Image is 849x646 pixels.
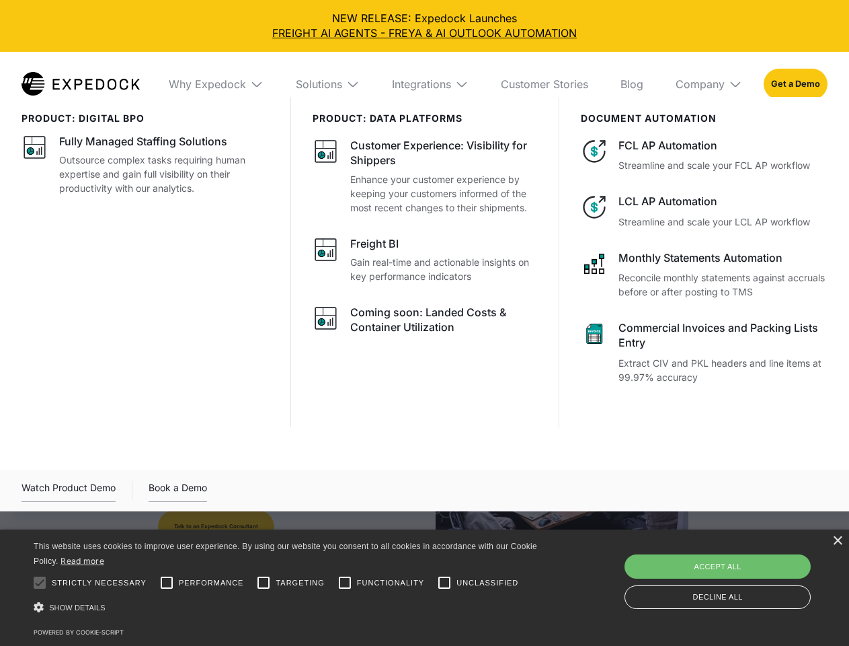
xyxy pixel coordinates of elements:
iframe: Chat Widget [625,501,849,646]
div: Integrations [392,77,451,91]
div: Solutions [296,77,342,91]
div: document automation [581,113,827,124]
div: product: digital bpo [22,113,269,124]
div: Monthly Statements Automation [618,250,827,265]
div: FCL AP Automation [618,138,827,153]
div: Coming soon: Landed Costs & Container Utilization [350,305,538,335]
div: Integrations [381,52,479,116]
a: Fully Managed Staffing SolutionsOutsource complex tasks requiring human expertise and gain full v... [22,134,269,195]
div: Show details [34,598,542,617]
p: Streamline and scale your FCL AP workflow [618,158,827,172]
a: Blog [610,52,654,116]
span: Show details [49,604,106,612]
div: Company [665,52,753,116]
span: Targeting [276,577,324,589]
div: Why Expedock [158,52,274,116]
p: Enhance your customer experience by keeping your customers informed of the most recent changes to... [350,172,538,215]
span: Performance [179,577,244,589]
p: Reconcile monthly statements against accruals before or after posting to TMS [618,271,827,299]
a: Coming soon: Landed Costs & Container Utilization [313,305,538,339]
div: Why Expedock [169,77,246,91]
div: LCL AP Automation [618,194,827,209]
a: Monthly Statements AutomationReconcile monthly statements against accruals before or after postin... [581,250,827,299]
p: Outsource complex tasks requiring human expertise and gain full visibility on their productivity ... [59,153,269,195]
span: This website uses cookies to improve user experience. By using our website you consent to all coo... [34,542,537,567]
p: Extract CIV and PKL headers and line items at 99.97% accuracy [618,356,827,384]
a: Commercial Invoices and Packing Lists EntryExtract CIV and PKL headers and line items at 99.97% a... [581,320,827,384]
a: FCL AP AutomationStreamline and scale your FCL AP workflow [581,138,827,172]
a: Freight BIGain real-time and actionable insights on key performance indicators [313,236,538,283]
a: Customer Stories [490,52,599,116]
div: Solutions [285,52,370,116]
div: NEW RELEASE: Expedock Launches [11,11,838,41]
a: Book a Demo [149,480,207,502]
div: Watch Product Demo [22,480,116,502]
a: Customer Experience: Visibility for ShippersEnhance your customer experience by keeping your cust... [313,138,538,215]
div: Commercial Invoices and Packing Lists Entry [618,320,827,351]
div: Company [676,77,725,91]
span: Functionality [357,577,424,589]
div: Freight BI [350,236,399,251]
a: LCL AP AutomationStreamline and scale your LCL AP workflow [581,194,827,228]
a: Powered by cookie-script [34,629,124,636]
p: Streamline and scale your LCL AP workflow [618,215,827,229]
div: Customer Experience: Visibility for Shippers [350,138,538,168]
div: Fully Managed Staffing Solutions [59,134,227,149]
span: Strictly necessary [52,577,147,589]
p: Gain real-time and actionable insights on key performance indicators [350,255,538,283]
a: FREIGHT AI AGENTS - FREYA & AI OUTLOOK AUTOMATION [11,26,838,40]
a: open lightbox [22,480,116,502]
span: Unclassified [456,577,518,589]
a: Read more [60,556,104,566]
a: Get a Demo [764,69,827,100]
div: PRODUCT: data platforms [313,113,538,124]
